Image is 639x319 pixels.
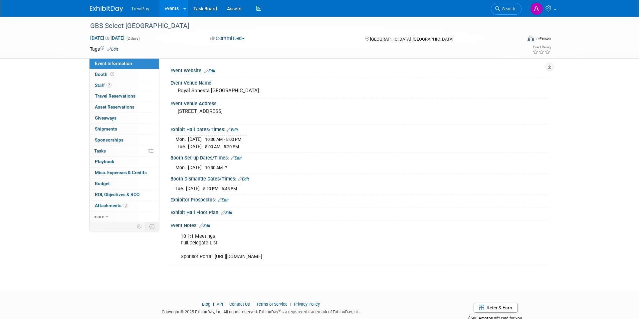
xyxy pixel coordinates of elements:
span: [GEOGRAPHIC_DATA], [GEOGRAPHIC_DATA] [370,37,453,42]
td: Mon. [175,136,188,143]
td: Tue. [175,143,188,150]
span: Asset Reservations [95,104,134,110]
a: API [217,302,223,307]
div: GBS Select [GEOGRAPHIC_DATA] [88,20,512,32]
div: Event Venue Address: [170,99,549,107]
a: Edit [204,69,215,73]
button: Committed [208,35,247,42]
a: Asset Reservations [90,102,159,113]
td: Toggle Event Tabs [145,222,159,231]
a: Edit [218,198,229,202]
a: Shipments [90,124,159,135]
span: Budget [95,181,110,186]
a: Misc. Expenses & Credits [90,167,159,178]
div: In-Person [535,36,551,41]
a: Edit [107,47,118,52]
td: [DATE] [186,185,200,192]
span: 10:30 AM - [205,165,227,170]
span: Event Information [95,61,132,66]
img: ExhibitDay [90,6,123,12]
td: Mon. [175,164,188,171]
pre: [STREET_ADDRESS] [178,108,321,114]
a: Blog [202,302,210,307]
span: Travel Reservations [95,93,135,99]
a: Playbook [90,157,159,167]
a: Travel Reservations [90,91,159,102]
a: Refer & Earn [474,303,518,313]
div: Copyright © 2025 ExhibitDay, Inc. All rights reserved. ExhibitDay is a registered trademark of Ex... [90,307,432,315]
div: 10 1:1 Meetings Full Delegate List Sponsor Portal: [URL][DOMAIN_NAME] [176,230,476,263]
a: Sponsorships [90,135,159,146]
span: [DATE] [DATE] [90,35,125,41]
span: TreviPay [131,6,149,11]
div: Exhibit Hall Dates/Times: [170,125,549,133]
span: ? [225,165,227,170]
td: [DATE] [188,143,202,150]
span: more [94,214,104,219]
div: Event Website: [170,66,549,74]
span: Attachments [95,203,128,208]
span: | [224,302,228,307]
span: Giveaways [95,115,116,121]
span: Booth not reserved yet [109,72,115,77]
a: Giveaways [90,113,159,124]
span: Staff [95,83,111,88]
div: Event Venue Name: [170,78,549,86]
div: Event Rating [532,46,550,49]
span: 3 [123,203,128,208]
a: Edit [199,223,210,228]
span: ROI, Objectives & ROO [95,192,139,197]
a: Search [491,3,522,15]
span: (2 days) [126,36,140,41]
td: Personalize Event Tab Strip [134,222,145,231]
a: Booth [90,69,159,80]
span: 10:30 AM - 5:00 PM [205,137,241,142]
div: Booth Dismantle Dates/Times: [170,174,549,182]
a: Tasks [90,146,159,157]
a: Attachments3 [90,200,159,211]
a: Edit [221,210,232,215]
div: Event Format [482,35,551,45]
a: Terms of Service [256,302,288,307]
td: [DATE] [188,136,202,143]
span: | [289,302,293,307]
span: 8:00 AM - 5:20 PM [205,144,239,149]
a: Edit [238,177,249,181]
img: Format-Inperson.png [528,36,534,41]
a: ROI, Objectives & ROO [90,189,159,200]
span: 2 [106,83,111,88]
span: | [211,302,216,307]
a: Event Information [90,58,159,69]
div: Booth Set-up Dates/Times: [170,153,549,161]
span: | [251,302,255,307]
div: Royal Sonesta [GEOGRAPHIC_DATA] [175,86,544,96]
a: Privacy Policy [294,302,320,307]
a: Staff2 [90,80,159,91]
div: Exhibitor Prospectus: [170,195,549,203]
span: Misc. Expenses & Credits [95,170,147,175]
div: Event Notes: [170,220,549,229]
td: [DATE] [188,164,202,171]
span: 5:20 PM - 6:45 PM [203,186,237,191]
span: Playbook [95,159,114,164]
sup: ® [278,309,281,312]
span: Sponsorships [95,137,123,143]
a: Edit [231,156,242,160]
td: Tue. [175,185,186,192]
span: Shipments [95,126,117,132]
td: Tags [90,46,118,52]
img: Andy Duong [530,2,543,15]
div: Exhibit Hall Floor Plan: [170,207,549,216]
a: Budget [90,178,159,189]
a: Contact Us [229,302,250,307]
span: Search [500,6,515,11]
a: Edit [227,128,238,132]
span: Tasks [94,148,106,154]
a: more [90,211,159,222]
span: Booth [95,72,115,77]
span: to [104,35,110,41]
